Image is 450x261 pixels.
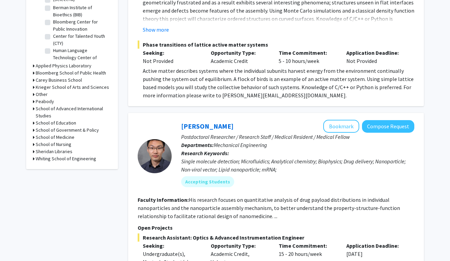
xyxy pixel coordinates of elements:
b: Research Keywords: [181,150,229,157]
p: Opportunity Type: [211,242,269,250]
p: Seeking: [143,49,201,57]
label: Human Language Technology Center of Excellence (HLTCOE) [53,47,109,68]
b: Departments: [181,142,214,148]
h3: Peabody [36,98,54,105]
p: Time Commitment: [279,49,336,57]
h3: Whiting School of Engineering [36,155,96,162]
fg-read-more: His research focuses on quantitative analysis of drug payload distributions in individual nanopar... [138,196,400,219]
h3: School of Advanced International Studies [36,105,111,119]
h3: School of Government & Policy [36,127,99,134]
h3: Applied Physics Laboratory [36,62,91,69]
h3: Other [36,91,48,98]
div: 5 - 10 hours/week [274,49,342,65]
a: [PERSON_NAME] [181,122,233,130]
div: Single molecule detection; Microfluidics; Analytical chemistry; Biophysics; Drug delivery; Nanopa... [181,157,414,174]
p: Open Projects [138,224,414,232]
p: Application Deadline: [346,242,404,250]
h3: School of Medicine [36,134,74,141]
span: Phase transitions of lattice active matter systems [138,40,414,49]
p: Active matter describes systems where the individual subunits harvest energy from the environment... [143,67,414,99]
label: Bloomberg Center for Public Innovation [53,18,109,33]
h3: School of Education [36,119,76,127]
mat-chip: Accepting Students [181,176,234,187]
label: Berman Institute of Bioethics (BIB) [53,4,109,18]
p: Opportunity Type: [211,49,269,57]
div: Not Provided [341,49,409,65]
label: Center for Talented Youth (CTY) [53,33,109,47]
p: Postdoctoral Researcher / Research Staff / Medical Resident / Medical Fellow [181,133,414,141]
h3: Krieger School of Arts and Sciences [36,84,109,91]
span: Research Assistant: Optics & Advanced Instrumentation Engineer [138,233,414,242]
iframe: Chat [5,230,29,256]
button: Add Sixuan Li to Bookmarks [323,120,359,133]
h3: Carey Business School [36,77,82,84]
h3: School of Nursing [36,141,71,148]
p: Application Deadline: [346,49,404,57]
h3: Bloomberg School of Public Health [36,69,106,77]
p: Seeking: [143,242,201,250]
p: Time Commitment: [279,242,336,250]
h3: Sheridan Libraries [36,148,72,155]
button: Compose Request to Sixuan Li [362,120,414,133]
button: Show more [143,26,169,34]
b: Faculty Information: [138,196,189,203]
div: Not Provided [143,57,201,65]
span: Mechanical Engineering [214,142,267,148]
div: Academic Credit [206,49,274,65]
